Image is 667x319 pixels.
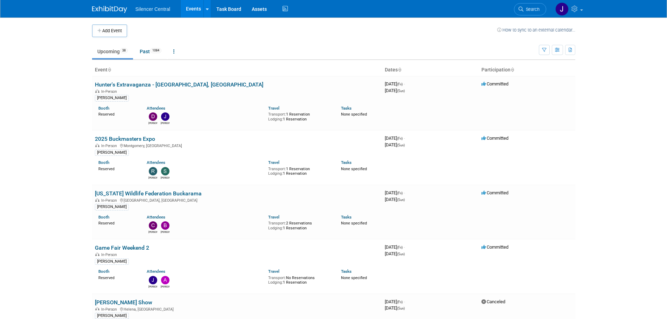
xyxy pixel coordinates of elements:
[398,67,401,72] a: Sort by Start Date
[481,81,508,86] span: Committed
[385,251,405,256] span: [DATE]
[397,137,403,140] span: (Fri)
[95,306,379,312] div: Helena, [GEOGRAPHIC_DATA]
[101,307,119,312] span: In-Person
[268,167,286,171] span: Transport:
[98,220,137,226] div: Reserved
[148,175,157,180] div: Rob Young
[98,165,137,172] div: Reserved
[268,215,279,220] a: Travel
[101,198,119,203] span: In-Person
[268,165,331,176] div: 1 Reservation 1 Reservation
[147,160,165,165] a: Attendees
[98,274,137,280] div: Reserved
[161,112,169,121] img: Jeffrey Flournoy
[161,221,169,230] img: Bradley Carty
[385,299,405,304] span: [DATE]
[268,117,283,122] span: Lodging:
[95,89,99,93] img: In-Person Event
[95,143,379,148] div: Montgomery, [GEOGRAPHIC_DATA]
[341,167,367,171] span: None specified
[397,191,403,195] span: (Fri)
[404,299,405,304] span: -
[268,276,286,280] span: Transport:
[397,198,405,202] span: (Sun)
[92,45,133,58] a: Upcoming38
[161,121,169,125] div: Jeffrey Flournoy
[268,220,331,230] div: 2 Reservations 1 Reservation
[268,111,331,122] div: 1 Reservation 1 Reservation
[95,252,99,256] img: In-Person Event
[149,276,157,284] img: Julissa Linares
[385,136,405,141] span: [DATE]
[397,245,403,249] span: (Fri)
[98,269,109,274] a: Booth
[148,230,157,234] div: Chuck Simpson
[161,284,169,289] div: Andrew Sorenson
[385,190,405,195] span: [DATE]
[95,144,99,147] img: In-Person Event
[397,252,405,256] span: (Sun)
[268,274,331,285] div: No Reservations 1 Reservation
[397,82,403,86] span: (Fri)
[101,89,119,94] span: In-Person
[147,269,165,274] a: Attendees
[385,305,405,311] span: [DATE]
[341,269,352,274] a: Tasks
[268,171,283,176] span: Lodging:
[268,280,283,285] span: Lodging:
[397,89,405,93] span: (Sun)
[268,221,286,226] span: Transport:
[98,111,137,117] div: Reserved
[341,112,367,117] span: None specified
[404,190,405,195] span: -
[268,106,279,111] a: Travel
[92,6,127,13] img: ExhibitDay
[92,64,382,76] th: Event
[341,106,352,111] a: Tasks
[149,112,157,121] img: David Aguais
[149,167,157,175] img: Rob Young
[397,143,405,147] span: (Sun)
[385,88,405,93] span: [DATE]
[95,95,129,101] div: [PERSON_NAME]
[161,276,169,284] img: Andrew Sorenson
[555,2,569,16] img: Jessica Crawford
[341,221,367,226] span: None specified
[385,244,405,250] span: [DATE]
[147,215,165,220] a: Attendees
[98,215,109,220] a: Booth
[136,6,171,12] span: Silencer Central
[341,215,352,220] a: Tasks
[268,269,279,274] a: Travel
[385,81,405,86] span: [DATE]
[341,160,352,165] a: Tasks
[95,198,99,202] img: In-Person Event
[382,64,479,76] th: Dates
[107,67,111,72] a: Sort by Event Name
[101,252,119,257] span: In-Person
[95,81,263,88] a: Hunter's Extravaganza - [GEOGRAPHIC_DATA], [GEOGRAPHIC_DATA]
[514,3,546,15] a: Search
[95,307,99,311] img: In-Person Event
[341,276,367,280] span: None specified
[147,106,165,111] a: Attendees
[481,299,505,304] span: Canceled
[268,226,283,230] span: Lodging:
[481,244,508,250] span: Committed
[404,81,405,86] span: -
[95,190,202,197] a: [US_STATE] Wildlife Federation Buckarama
[161,175,169,180] div: Sarah Young
[385,142,405,147] span: [DATE]
[268,112,286,117] span: Transport:
[98,106,109,111] a: Booth
[497,27,575,33] a: How to sync to an external calendar...
[95,136,155,142] a: 2025 Buckmasters Expo
[397,300,403,304] span: (Fri)
[148,284,157,289] div: Julissa Linares
[385,197,405,202] span: [DATE]
[148,121,157,125] div: David Aguais
[149,221,157,230] img: Chuck Simpson
[95,313,129,319] div: [PERSON_NAME]
[95,244,149,251] a: Game Fair Weekend 2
